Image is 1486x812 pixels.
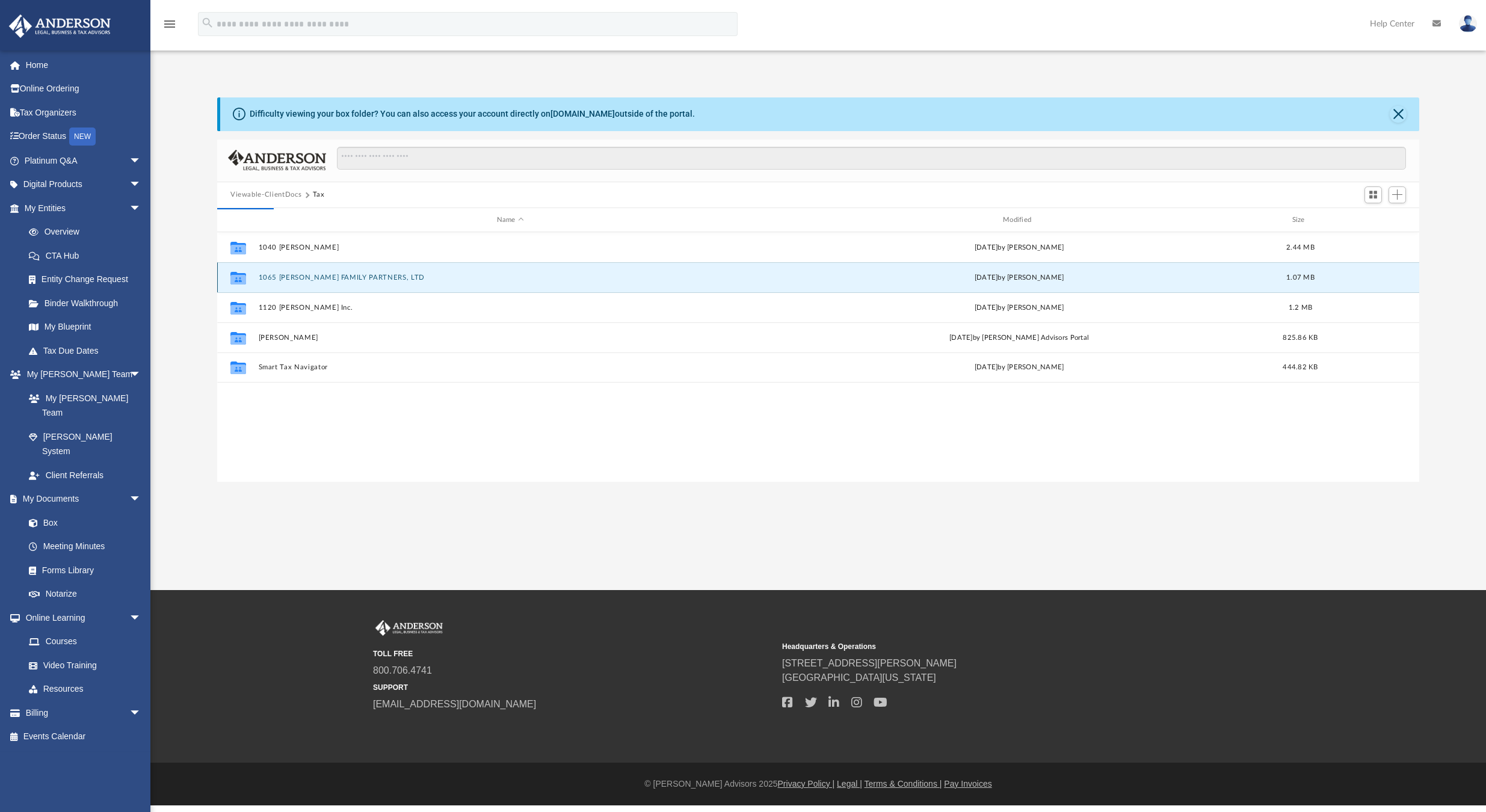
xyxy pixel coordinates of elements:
[768,363,1271,374] div: [DATE] by [PERSON_NAME]
[8,53,159,77] a: Home
[259,274,762,281] button: 1065 [PERSON_NAME] FAMILY PARTNERS, LTD
[259,334,762,342] button: [PERSON_NAME]
[1283,334,1318,341] span: 825.86 KB
[17,511,147,535] a: Box
[8,149,159,173] a: Platinum Q&Aarrow_drop_down
[1330,215,1414,226] div: id
[8,487,153,511] a: My Documentsarrow_drop_down
[150,778,1486,790] div: © [PERSON_NAME] Advisors 2025
[1283,364,1318,371] span: 444.82 KB
[17,535,153,559] a: Meeting Minutes
[17,315,153,339] a: My Blueprint
[782,672,936,683] a: [GEOGRAPHIC_DATA][US_STATE]
[129,363,153,387] span: arrow_drop_down
[768,272,1271,283] div: [DATE] by [PERSON_NAME]
[8,606,153,630] a: Online Learningarrow_drop_down
[250,108,695,120] div: Difficulty viewing your box folder? You can also access your account directly on outside of the p...
[1286,274,1315,281] span: 1.07 MB
[129,196,153,221] span: arrow_drop_down
[8,196,159,220] a: My Entitiesarrow_drop_down
[1459,15,1477,32] img: User Pic
[17,244,159,268] a: CTA Hub
[768,303,1271,313] div: [DATE] by [PERSON_NAME]
[162,23,177,31] a: menu
[69,128,96,146] div: NEW
[129,173,153,197] span: arrow_drop_down
[8,173,159,197] a: Digital Productsarrow_drop_down
[162,17,177,31] i: menu
[944,779,991,789] a: Pay Invoices
[373,648,774,659] small: TOLL FREE
[129,606,153,630] span: arrow_drop_down
[8,77,159,101] a: Online Ordering
[782,641,1183,652] small: Headquarters & Operations
[223,215,253,226] div: id
[1289,304,1313,311] span: 1.2 MB
[313,189,325,200] button: Tax
[259,364,762,372] button: Smart Tax Navigator
[8,363,153,387] a: My [PERSON_NAME] Teamarrow_drop_down
[865,779,942,789] a: Terms & Conditions |
[17,558,147,582] a: Forms Library
[1286,244,1315,251] span: 2.44 MB
[1389,186,1407,203] button: Add
[837,779,862,789] a: Legal |
[768,333,1271,343] div: [DATE] by [PERSON_NAME] Advisors Portal
[259,304,762,312] button: 1120 [PERSON_NAME] Inc.
[1364,186,1383,203] button: Switch to Grid View
[129,487,153,512] span: arrow_drop_down
[1277,215,1325,226] div: Size
[778,779,835,789] a: Privacy Policy |
[373,699,536,709] a: [EMAIL_ADDRESS][DOMAIN_NAME]
[17,425,153,463] a: [PERSON_NAME] System
[8,125,159,149] a: Order StatusNEW
[259,244,762,251] button: 1040 [PERSON_NAME]
[337,147,1406,170] input: Search files and folders
[17,291,159,315] a: Binder Walkthrough
[768,242,1271,253] div: [DATE] by [PERSON_NAME]
[17,653,147,677] a: Video Training
[373,682,774,693] small: SUPPORT
[129,701,153,725] span: arrow_drop_down
[17,463,153,487] a: Client Referrals
[201,16,214,29] i: search
[258,215,762,226] div: Name
[17,582,153,606] a: Notarize
[5,14,114,38] img: Anderson Advisors Platinum Portal
[550,109,615,118] a: [DOMAIN_NAME]
[782,658,957,668] a: [STREET_ADDRESS][PERSON_NAME]
[17,386,147,425] a: My [PERSON_NAME] Team
[373,665,432,675] a: 800.706.4741
[217,232,1419,481] div: grid
[230,189,301,200] button: Viewable-ClientDocs
[373,620,445,636] img: Anderson Advisors Platinum Portal
[8,701,159,725] a: Billingarrow_drop_down
[17,630,153,654] a: Courses
[767,215,1271,226] div: Modified
[17,220,159,244] a: Overview
[8,725,159,749] a: Events Calendar
[129,149,153,173] span: arrow_drop_down
[8,100,159,125] a: Tax Organizers
[1390,106,1407,123] button: Close
[17,268,159,292] a: Entity Change Request
[17,339,159,363] a: Tax Due Dates
[17,677,153,701] a: Resources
